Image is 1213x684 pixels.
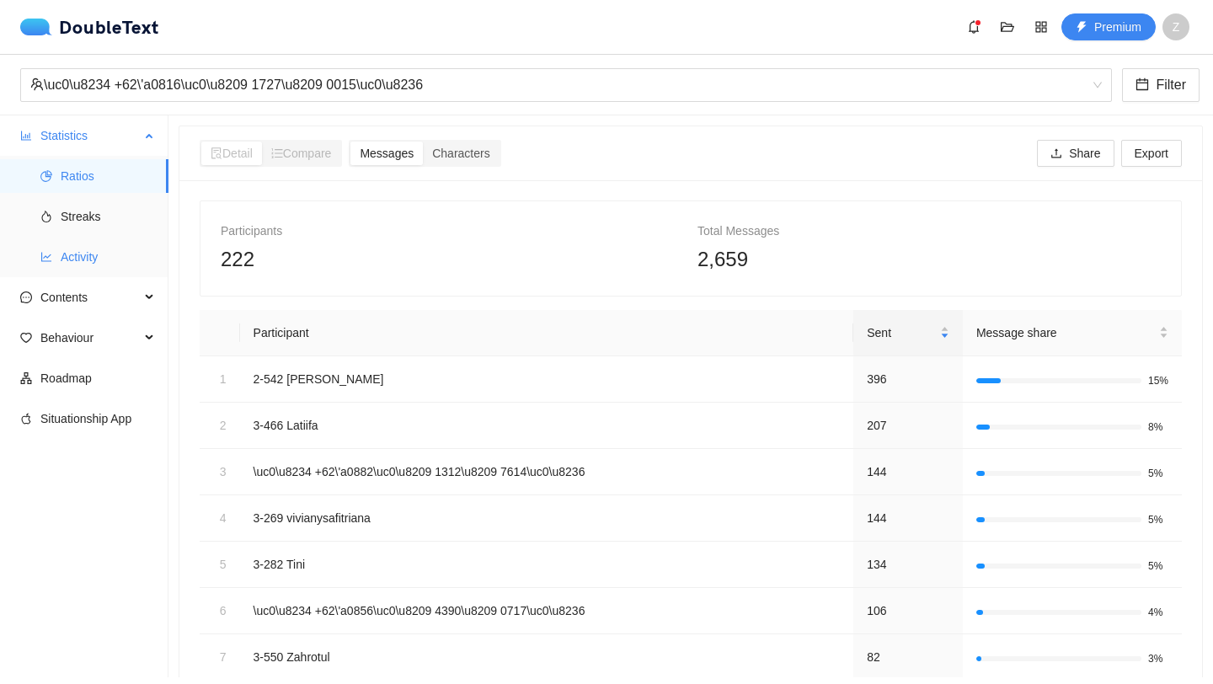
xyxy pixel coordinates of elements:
[1061,13,1156,40] button: thunderboltPremium
[271,147,283,159] span: ordered-list
[853,634,963,681] td: 82
[976,323,1156,342] span: Message share
[20,332,32,344] span: heart
[360,147,414,160] span: Messages
[20,413,32,425] span: apple
[40,402,155,436] span: Situationship App
[1148,422,1168,432] span: 8%
[240,634,854,681] td: 3-550 Zahrotul
[20,130,32,142] span: bar-chart
[1029,20,1054,34] span: appstore
[271,147,332,160] span: Compare
[1173,13,1180,40] span: Z
[20,19,159,35] a: logoDoubleText
[240,588,854,634] td: \uc0\u8234 +62\'a0856\uc0\u8209 4390\u8209 0717\uc0\u8236
[1156,74,1186,95] span: Filter
[1121,140,1182,167] button: Export
[40,281,140,314] span: Contents
[1148,468,1168,478] span: 5%
[211,147,253,160] span: Detail
[40,361,155,395] span: Roadmap
[853,495,963,542] td: 144
[961,20,986,34] span: bell
[61,240,155,274] span: Activity
[240,449,854,495] td: \uc0\u8234 +62\'a0882\uc0\u8209 1312\u8209 7614\uc0\u8236
[1135,144,1168,163] span: Export
[1122,68,1200,102] button: calendarFilter
[853,449,963,495] td: 144
[240,495,854,542] td: 3-269 vivianysafitriana
[853,588,963,634] td: 106
[240,403,854,449] td: 3-466 Latiifa
[995,20,1020,34] span: folder-open
[30,69,1102,101] span: \uc0\u8234 +62\'a0816\uc0\u8209 1727\u8209 0015\uc0\u8236
[213,555,227,574] div: 5
[250,323,844,342] div: Participant
[40,119,140,152] span: Statistics
[697,222,1161,240] div: Total Messages
[1069,144,1100,163] span: Share
[1076,21,1087,35] span: thunderbolt
[1028,13,1055,40] button: appstore
[1148,561,1168,571] span: 5%
[1148,376,1168,386] span: 15%
[40,211,52,222] span: fire
[213,370,227,388] div: 1
[213,601,227,620] div: 6
[960,13,987,40] button: bell
[1136,77,1149,94] span: calendar
[1094,18,1141,36] span: Premium
[1050,147,1062,161] span: upload
[994,13,1021,40] button: folder-open
[1148,607,1168,617] span: 4%
[211,147,222,159] span: file-search
[30,77,44,91] span: team
[20,372,32,384] span: apartment
[213,416,227,435] div: 2
[240,542,854,588] td: 3-282 Tini
[963,310,1182,356] th: Message share
[1037,140,1114,167] button: uploadShare
[697,248,748,270] span: 2,659
[1148,654,1168,664] span: 3%
[221,222,684,240] div: Participants
[40,321,140,355] span: Behaviour
[853,403,963,449] td: 207
[1148,515,1168,525] span: 5%
[40,170,52,182] span: pie-chart
[213,509,227,527] div: 4
[61,200,155,233] span: Streaks
[432,147,489,160] span: Characters
[221,248,254,270] span: 222
[867,323,937,342] span: Sent
[213,648,227,666] div: 7
[853,356,963,403] td: 396
[20,291,32,303] span: message
[20,19,59,35] img: logo
[240,356,854,403] td: 2-542 [PERSON_NAME]
[853,542,963,588] td: 134
[213,462,227,481] div: 3
[40,251,52,263] span: line-chart
[61,159,155,193] span: Ratios
[20,19,159,35] div: DoubleText
[30,69,1087,101] div: \uc0\u8234 +62\'a0816\uc0\u8209 1727\u8209 0015\uc0\u8236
